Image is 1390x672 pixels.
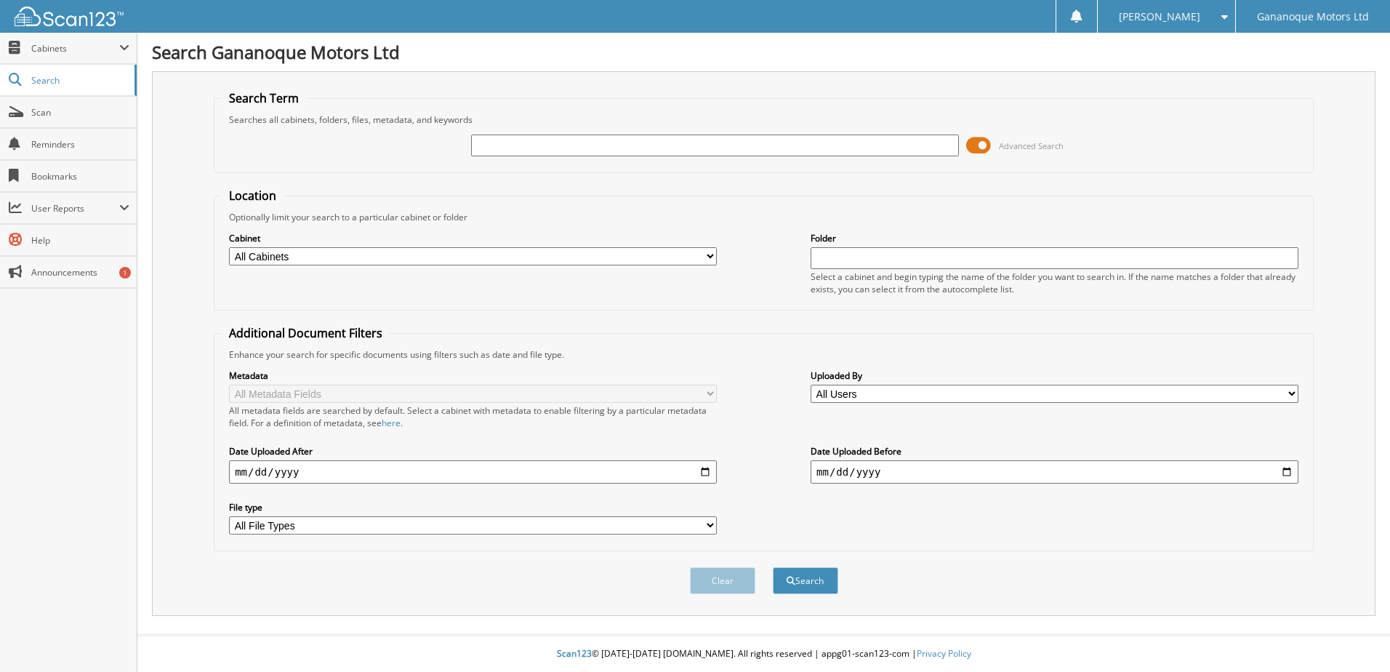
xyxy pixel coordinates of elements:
[229,369,717,382] label: Metadata
[557,647,592,660] span: Scan123
[222,325,390,341] legend: Additional Document Filters
[222,188,284,204] legend: Location
[229,445,717,457] label: Date Uploaded After
[811,271,1298,295] div: Select a cabinet and begin typing the name of the folder you want to search in. If the name match...
[1317,602,1390,672] iframe: Chat Widget
[811,460,1298,484] input: end
[229,460,717,484] input: start
[31,74,127,87] span: Search
[1257,12,1369,21] span: Gananoque Motors Ltd
[31,266,129,279] span: Announcements
[917,647,971,660] a: Privacy Policy
[137,636,1390,672] div: © [DATE]-[DATE] [DOMAIN_NAME]. All rights reserved | appg01-scan123-com |
[31,170,129,183] span: Bookmarks
[222,211,1306,223] div: Optionally limit your search to a particular cabinet or folder
[999,140,1064,151] span: Advanced Search
[31,42,119,55] span: Cabinets
[31,106,129,119] span: Scan
[119,267,131,279] div: 1
[152,40,1375,64] h1: Search Gananoque Motors Ltd
[1119,12,1200,21] span: [PERSON_NAME]
[382,417,401,429] a: here
[811,445,1298,457] label: Date Uploaded Before
[690,567,755,594] button: Clear
[31,234,129,247] span: Help
[811,232,1298,244] label: Folder
[773,567,838,594] button: Search
[229,404,717,429] div: All metadata fields are searched by default. Select a cabinet with metadata to enable filtering b...
[811,369,1298,382] label: Uploaded By
[229,501,717,513] label: File type
[222,90,306,106] legend: Search Term
[222,113,1306,126] div: Searches all cabinets, folders, files, metadata, and keywords
[15,7,124,26] img: scan123-logo-white.svg
[229,232,717,244] label: Cabinet
[31,202,119,215] span: User Reports
[222,348,1306,361] div: Enhance your search for specific documents using filters such as date and file type.
[31,138,129,151] span: Reminders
